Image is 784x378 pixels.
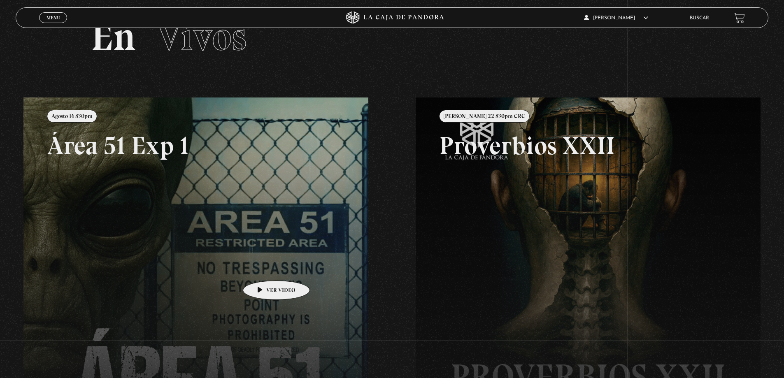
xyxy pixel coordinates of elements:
[47,15,60,20] span: Menu
[157,13,247,60] span: Vivos
[44,22,63,28] span: Cerrar
[690,16,709,21] a: Buscar
[584,16,648,21] span: [PERSON_NAME]
[734,12,745,23] a: View your shopping cart
[91,17,693,56] h2: En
